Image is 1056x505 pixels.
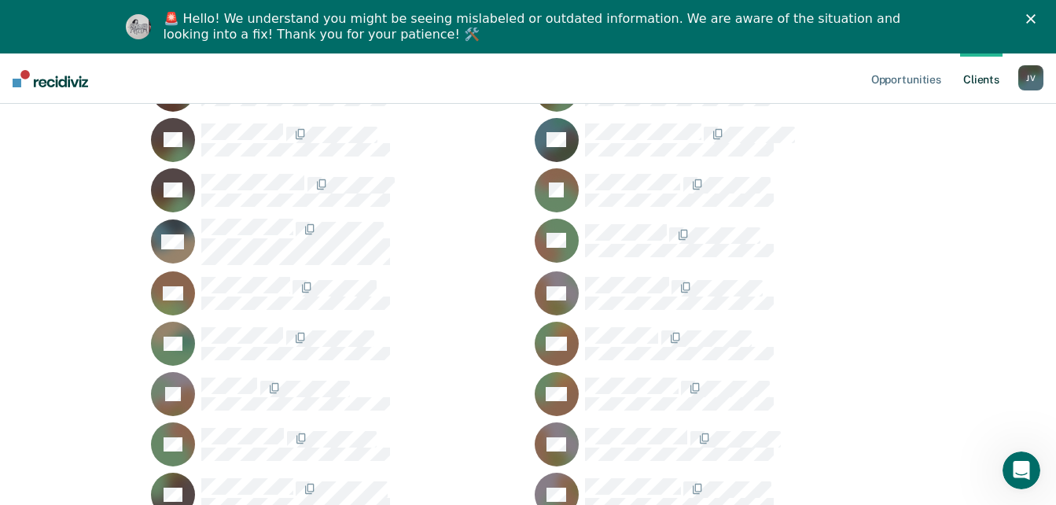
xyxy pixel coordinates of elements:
[164,11,906,42] div: 🚨 Hello! We understand you might be seeing mislabeled or outdated information. We are aware of th...
[1026,14,1042,24] div: Close
[868,53,944,104] a: Opportunities
[960,53,1003,104] a: Clients
[13,70,88,87] img: Recidiviz
[126,14,151,39] img: Profile image for Kim
[1018,65,1043,90] div: J V
[1003,452,1040,489] iframe: Intercom live chat
[1018,65,1043,90] button: JV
